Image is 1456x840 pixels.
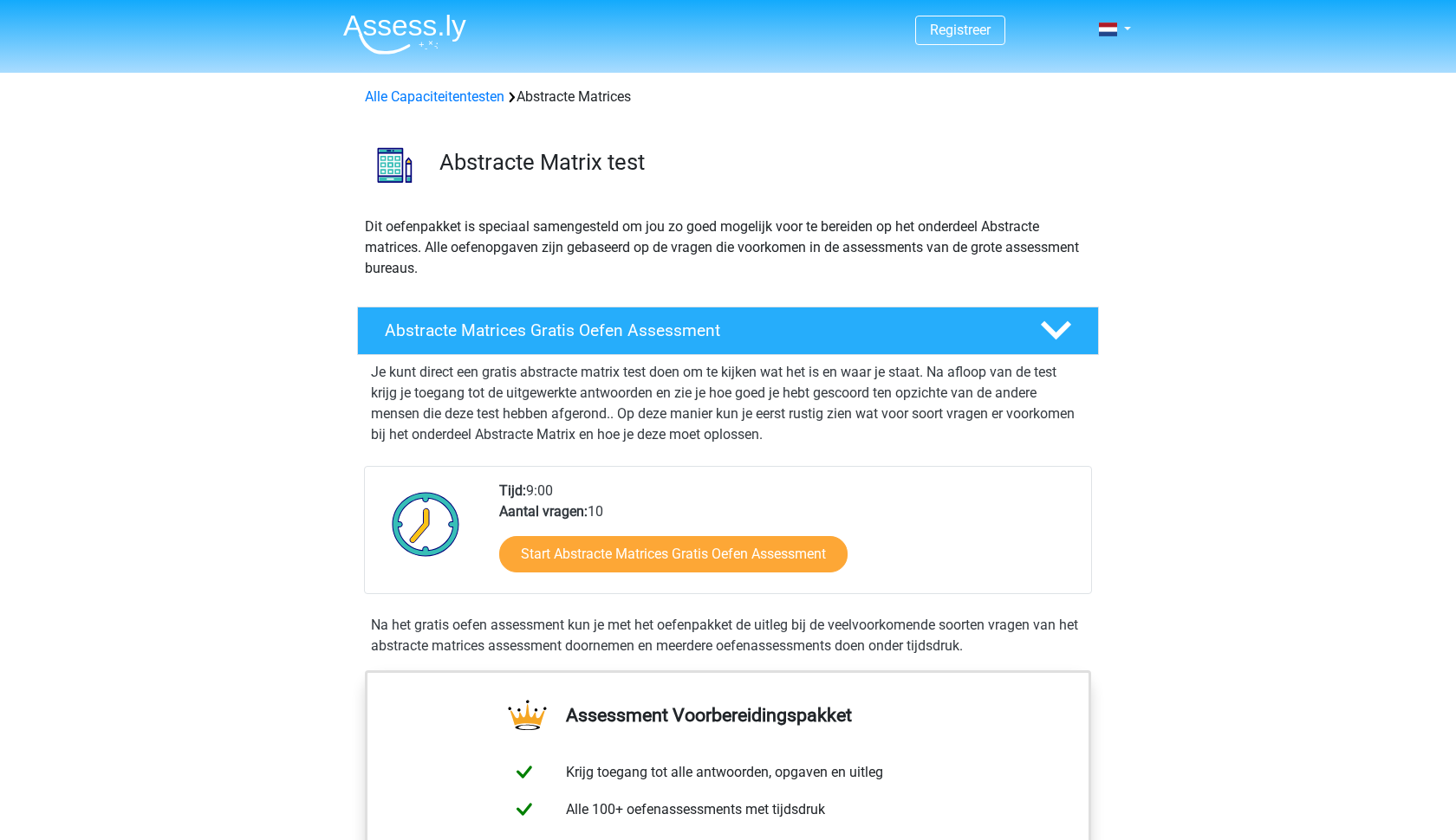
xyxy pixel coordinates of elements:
[365,88,504,105] a: Alle Capaciteitentesten
[486,481,1090,593] div: 9:00 10
[371,362,1085,445] p: Je kunt direct een gratis abstracte matrix test doen om te kijken wat het is en waar je staat. Na...
[364,615,1092,656] div: Na het gratis oefen assessment kun je met het oefenpakket de uitleg bij de veelvoorkomende soorte...
[350,307,1106,355] a: Abstracte Matrices Gratis Oefen Assessment
[358,87,1098,107] div: Abstracte Matrices
[439,149,1085,176] h3: Abstracte Matrix test
[499,503,588,520] b: Aantal vragen:
[930,22,991,38] a: Registreer
[358,128,432,202] img: abstracte matrices
[385,320,1012,340] h4: Abstracte Matrices Gratis Oefen Assessment
[499,482,526,499] b: Tijd:
[382,481,470,567] img: Klok
[343,14,466,55] img: Assessly
[365,216,1091,279] p: Dit oefenpakket is speciaal samengesteld om jou zo goed mogelijk voor te bereiden op het onderdee...
[499,536,848,572] a: Start Abstracte Matrices Gratis Oefen Assessment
